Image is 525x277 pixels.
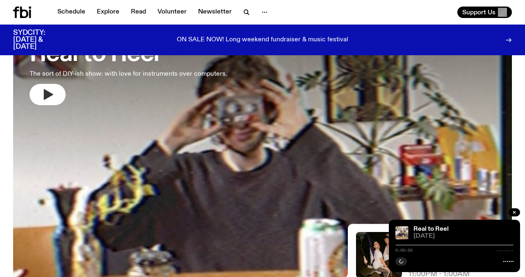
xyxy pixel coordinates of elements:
a: Volunteer [153,7,192,18]
a: Newsletter [193,7,237,18]
h3: Real to Reel [30,43,227,66]
p: The sort of DIY-ish show: with love for instruments over computers. [30,69,227,79]
h3: SYDCITY: [DATE] & [DATE] [13,29,66,50]
span: 0:00:00 [395,248,413,252]
span: -:--:-- [496,248,514,252]
a: Real to Reel [413,226,449,232]
p: ON SALE NOW! Long weekend fundraiser & music festival [177,36,348,44]
a: Explore [92,7,124,18]
a: Real to ReelThe sort of DIY-ish show: with love for instruments over computers. [30,24,227,105]
a: Schedule [52,7,90,18]
span: [DATE] [413,233,514,239]
button: Support Us [457,7,512,18]
a: Read [126,7,151,18]
span: Support Us [462,9,495,16]
img: Jasper Craig Adams holds a vintage camera to his eye, obscuring his face. He is wearing a grey ju... [395,226,409,239]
